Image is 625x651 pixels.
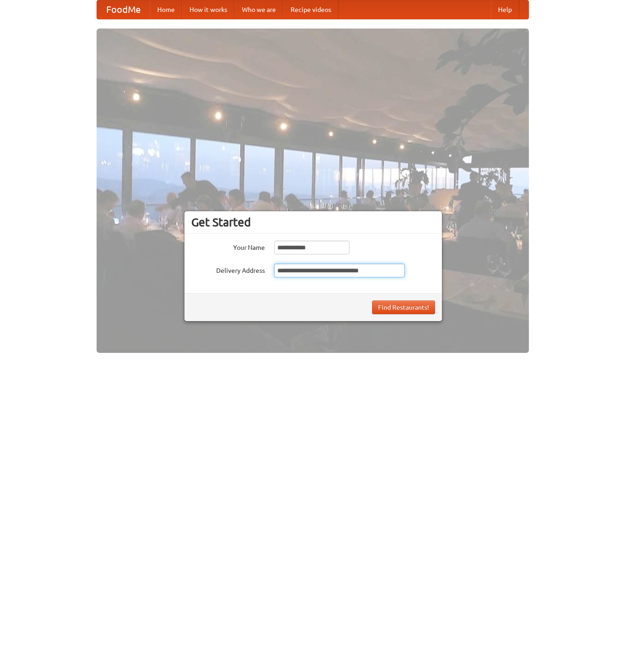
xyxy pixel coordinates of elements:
button: Find Restaurants! [372,300,435,314]
a: Home [150,0,182,19]
a: Recipe videos [283,0,338,19]
a: Who we are [235,0,283,19]
label: Delivery Address [191,264,265,275]
a: Help [491,0,519,19]
a: FoodMe [97,0,150,19]
a: How it works [182,0,235,19]
h3: Get Started [191,215,435,229]
label: Your Name [191,241,265,252]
